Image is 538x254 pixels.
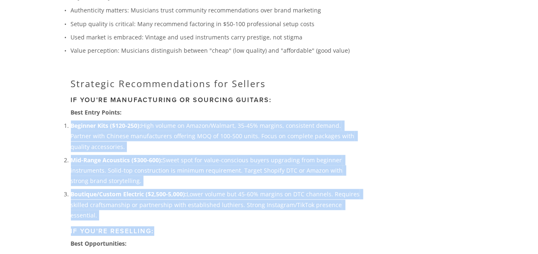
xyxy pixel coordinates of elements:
p: Value perception: Musicians distinguish between "cheap" (low quality) and "affordable" (good value) [71,45,362,56]
strong: Boutique/Custom Electric ($2,500-5,000): [71,190,187,198]
p: Sweet spot for value-conscious buyers upgrading from beginner instruments. Solid-top construction... [71,155,362,186]
strong: Beginner Kits ($120-250): [71,122,141,129]
h2: Strategic Recommendations for Sellers [71,78,362,89]
h3: If You're Reselling: [71,227,362,235]
p: Authenticity matters: Musicians trust community recommendations over brand marketing [71,5,362,15]
h3: If You're Manufacturing or Sourcing Guitars: [71,96,362,104]
strong: Mid-Range Acoustics ($300-600): [71,156,163,164]
p: Used market is embraced: Vintage and used instruments carry prestige, not stigma [71,32,362,42]
strong: Best Entry Points: [71,108,122,116]
p: High volume on Amazon/Walmart, 35-45% margins, consistent demand. Partner with Chinese manufactur... [71,120,362,152]
p: Lower volume but 45-60% margins on DTC channels. Requires skilled craftsmanship or partnership wi... [71,189,362,220]
p: Setup quality is critical: Many recommend factoring in $50-100 professional setup costs [71,19,362,29]
strong: Best Opportunities: [71,239,127,247]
